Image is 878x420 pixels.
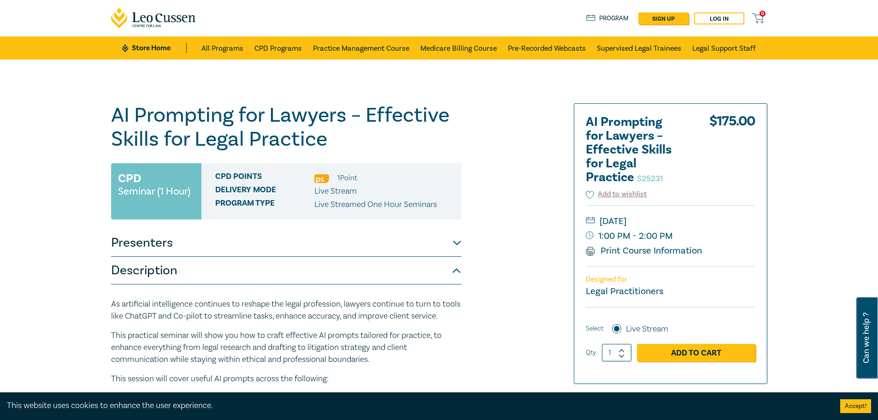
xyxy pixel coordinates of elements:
[586,285,663,297] small: Legal Practitioners
[694,12,744,24] a: Log in
[118,187,190,196] small: Seminar (1 Hour)
[760,11,766,17] span: 0
[215,172,314,184] span: CPD Points
[111,257,461,284] button: Description
[638,12,689,24] a: sign up
[420,36,497,59] a: Medicare Billing Course
[586,245,702,257] a: Print Course Information
[122,43,186,53] a: Store Home
[314,186,357,196] span: Live Stream
[313,36,409,59] a: Practice Management Course
[840,399,871,413] button: Accept cookies
[111,103,461,151] h1: AI Prompting for Lawyers – Effective Skills for Legal Practice
[626,323,668,335] label: Live Stream
[111,330,461,366] p: This practical seminar will show you how to craft effective AI prompts tailored for practice, to ...
[111,298,461,322] p: As artificial intelligence continues to reshape the legal profession, lawyers continue to turn to...
[586,275,755,284] p: Designed for
[314,199,437,211] p: Live Streamed One Hour Seminars
[586,229,755,243] small: 1:00 PM - 2:00 PM
[111,229,461,257] button: Presenters
[215,185,314,197] span: Delivery Mode
[7,400,826,412] div: This website uses cookies to enhance the user experience.
[602,344,631,361] input: 1
[337,172,357,184] li: 1 Point
[254,36,302,59] a: CPD Programs
[586,348,596,358] label: Qty
[637,344,755,361] a: Add to Cart
[586,214,755,229] small: [DATE]
[597,36,681,59] a: Supervised Legal Trainees
[215,199,314,211] span: Program type
[111,373,461,385] p: This session will cover useful AI prompts across the following:
[118,170,141,187] h3: CPD
[201,36,243,59] a: All Programs
[709,115,755,189] div: $ 175.00
[508,36,586,59] a: Pre-Recorded Webcasts
[586,13,629,24] a: Program
[637,173,663,184] small: S25231
[586,324,604,334] span: Select:
[692,36,756,59] a: Legal Support Staff
[586,189,647,200] button: Add to wishlist
[314,174,329,183] img: Professional Skills
[862,303,871,373] span: Can we help ?
[586,115,687,184] h2: AI Prompting for Lawyers – Effective Skills for Legal Practice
